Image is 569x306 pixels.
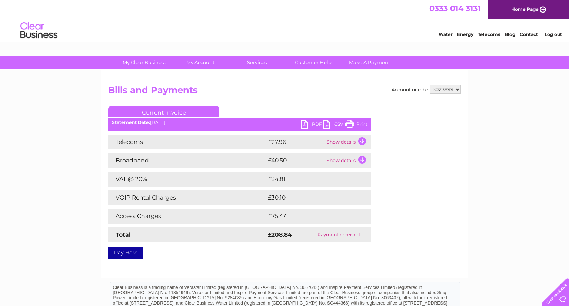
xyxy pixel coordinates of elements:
[266,153,325,168] td: £40.50
[339,56,400,69] a: Make A Payment
[266,172,356,187] td: £34.81
[108,153,266,168] td: Broadband
[226,56,287,69] a: Services
[108,247,143,259] a: Pay Here
[345,120,367,131] a: Print
[108,172,266,187] td: VAT @ 20%
[266,209,356,224] td: £75.47
[108,120,371,125] div: [DATE]
[520,32,538,37] a: Contact
[20,19,58,42] img: logo.png
[439,32,453,37] a: Water
[457,32,473,37] a: Energy
[545,32,562,37] a: Log out
[325,135,371,149] td: Show details
[325,153,371,168] td: Show details
[429,4,480,13] a: 0333 014 3131
[478,32,500,37] a: Telecoms
[283,56,344,69] a: Customer Help
[110,4,460,36] div: Clear Business is a trading name of Verastar Limited (registered in [GEOGRAPHIC_DATA] No. 3667643...
[108,135,266,149] td: Telecoms
[112,119,150,125] b: Statement Date:
[268,231,292,238] strong: £208.84
[301,120,323,131] a: PDF
[170,56,231,69] a: My Account
[306,227,371,242] td: Payment received
[266,135,325,149] td: £27.96
[108,106,219,117] a: Current Invoice
[108,85,461,99] h2: Bills and Payments
[392,85,461,94] div: Account number
[116,231,131,238] strong: Total
[505,32,515,37] a: Blog
[323,120,345,131] a: CSV
[114,56,175,69] a: My Clear Business
[108,209,266,224] td: Access Charges
[266,190,356,205] td: £30.10
[108,190,266,205] td: VOIP Rental Charges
